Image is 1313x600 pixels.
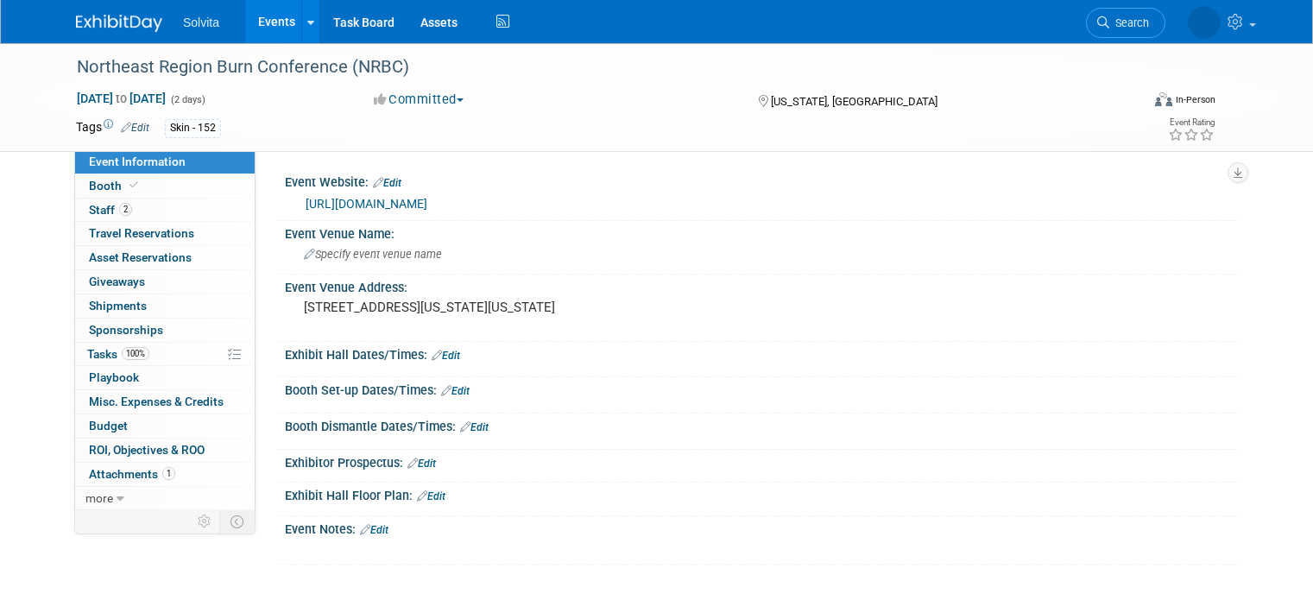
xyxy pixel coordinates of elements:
[121,122,149,134] a: Edit
[1086,8,1165,38] a: Search
[75,270,255,294] a: Giveaways
[75,174,255,198] a: Booth
[373,177,401,189] a: Edit
[285,377,1237,400] div: Booth Set-up Dates/Times:
[113,92,129,105] span: to
[460,421,489,433] a: Edit
[75,439,255,462] a: ROI, Objectives & ROO
[285,450,1237,472] div: Exhibitor Prospectus:
[75,199,255,222] a: Staff2
[1109,16,1149,29] span: Search
[89,226,194,240] span: Travel Reservations
[89,155,186,168] span: Event Information
[1155,92,1172,106] img: Format-Inperson.png
[75,366,255,389] a: Playbook
[87,347,149,361] span: Tasks
[76,118,149,138] td: Tags
[75,463,255,486] a: Attachments1
[285,414,1237,436] div: Booth Dismantle Dates/Times:
[360,524,388,536] a: Edit
[89,275,145,288] span: Giveaways
[407,458,436,470] a: Edit
[190,510,220,533] td: Personalize Event Tab Strip
[71,52,1119,83] div: Northeast Region Burn Conference (NRBC)
[89,395,224,408] span: Misc. Expenses & Credits
[129,180,138,190] i: Booth reservation complete
[119,203,132,216] span: 2
[306,197,427,211] a: [URL][DOMAIN_NAME]
[771,95,937,108] span: [US_STATE], [GEOGRAPHIC_DATA]
[285,483,1237,505] div: Exhibit Hall Floor Plan:
[89,443,205,457] span: ROI, Objectives & ROO
[75,319,255,342] a: Sponsorships
[1168,118,1215,127] div: Event Rating
[162,467,175,480] span: 1
[75,390,255,414] a: Misc. Expenses & Credits
[1188,6,1221,39] img: Celeste Bombick
[75,222,255,245] a: Travel Reservations
[75,414,255,438] a: Budget
[304,248,442,261] span: Specify event venue name
[89,179,142,193] span: Booth
[285,169,1237,192] div: Event Website:
[89,370,139,384] span: Playbook
[89,203,132,217] span: Staff
[169,94,205,105] span: (2 days)
[1175,93,1215,106] div: In-Person
[89,419,128,433] span: Budget
[285,221,1237,243] div: Event Venue Name:
[1047,90,1215,116] div: Event Format
[76,91,167,106] span: [DATE] [DATE]
[75,487,255,510] a: more
[285,342,1237,364] div: Exhibit Hall Dates/Times:
[85,491,113,505] span: more
[89,467,175,481] span: Attachments
[183,16,219,29] span: Solvita
[368,91,470,109] button: Committed
[417,490,445,502] a: Edit
[285,275,1237,296] div: Event Venue Address:
[75,150,255,174] a: Event Information
[304,300,663,315] pre: [STREET_ADDRESS][US_STATE][US_STATE]
[122,347,149,360] span: 100%
[432,350,460,362] a: Edit
[441,385,470,397] a: Edit
[89,323,163,337] span: Sponsorships
[75,294,255,318] a: Shipments
[220,510,256,533] td: Toggle Event Tabs
[165,119,221,137] div: Skin - 152
[75,343,255,366] a: Tasks100%
[89,299,147,313] span: Shipments
[285,516,1237,539] div: Event Notes:
[89,250,192,264] span: Asset Reservations
[75,246,255,269] a: Asset Reservations
[76,15,162,32] img: ExhibitDay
